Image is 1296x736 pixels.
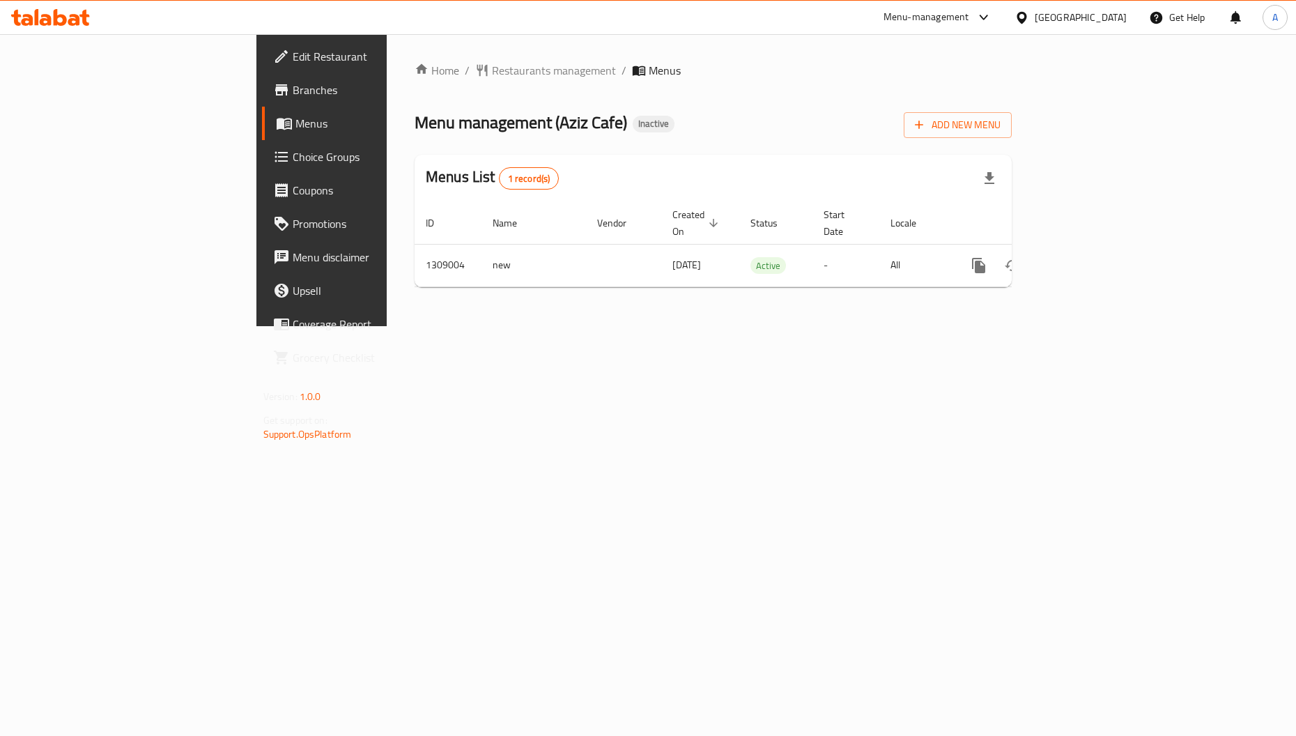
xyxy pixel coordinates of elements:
[415,62,1012,79] nav: breadcrumb
[500,172,559,185] span: 1 record(s)
[750,215,796,231] span: Status
[415,107,627,138] span: Menu management ( Aziz Cafe )
[672,206,723,240] span: Created On
[812,244,879,286] td: -
[300,388,321,406] span: 1.0.0
[962,249,996,282] button: more
[426,215,452,231] span: ID
[293,82,462,98] span: Branches
[475,62,616,79] a: Restaurants management
[262,107,473,140] a: Menus
[415,202,1107,287] table: enhanced table
[915,116,1001,134] span: Add New Menu
[824,206,863,240] span: Start Date
[293,215,462,232] span: Promotions
[262,140,473,174] a: Choice Groups
[597,215,645,231] span: Vendor
[633,118,674,130] span: Inactive
[649,62,681,79] span: Menus
[879,244,951,286] td: All
[951,202,1107,245] th: Actions
[293,316,462,332] span: Coverage Report
[890,215,934,231] span: Locale
[1035,10,1127,25] div: [GEOGRAPHIC_DATA]
[263,425,352,443] a: Support.OpsPlatform
[293,249,462,266] span: Menu disclaimer
[263,411,327,429] span: Get support on:
[622,62,626,79] li: /
[750,257,786,274] div: Active
[293,182,462,199] span: Coupons
[481,244,586,286] td: new
[293,148,462,165] span: Choice Groups
[262,40,473,73] a: Edit Restaurant
[262,274,473,307] a: Upsell
[426,167,559,190] h2: Menus List
[262,207,473,240] a: Promotions
[904,112,1012,138] button: Add New Menu
[672,256,701,274] span: [DATE]
[262,307,473,341] a: Coverage Report
[492,62,616,79] span: Restaurants management
[1272,10,1278,25] span: A
[499,167,560,190] div: Total records count
[884,9,969,26] div: Menu-management
[996,249,1029,282] button: Change Status
[750,258,786,274] span: Active
[293,282,462,299] span: Upsell
[262,341,473,374] a: Grocery Checklist
[262,240,473,274] a: Menu disclaimer
[633,116,674,132] div: Inactive
[295,115,462,132] span: Menus
[263,388,298,406] span: Version:
[262,73,473,107] a: Branches
[293,349,462,366] span: Grocery Checklist
[293,48,462,65] span: Edit Restaurant
[493,215,535,231] span: Name
[262,174,473,207] a: Coupons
